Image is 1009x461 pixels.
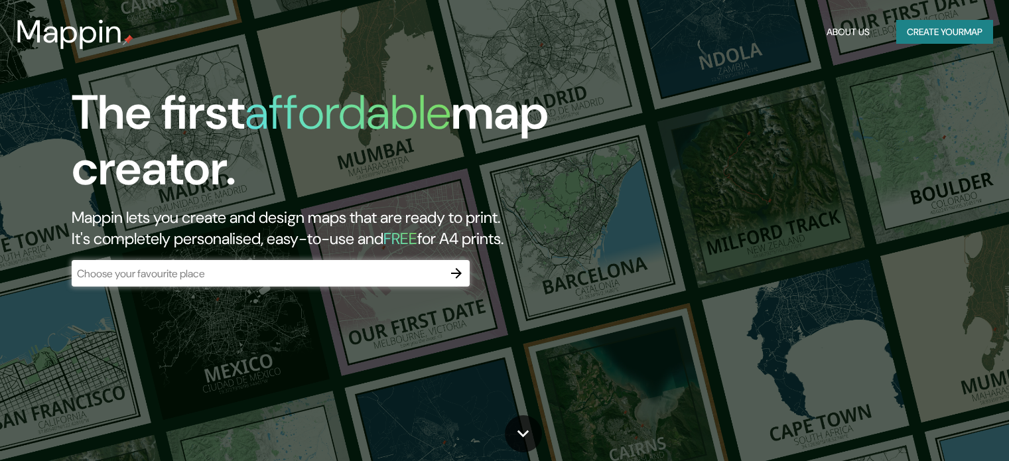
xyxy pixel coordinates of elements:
button: About Us [821,20,875,44]
button: Create yourmap [896,20,993,44]
h1: The first map creator. [72,85,576,207]
input: Choose your favourite place [72,266,443,281]
h3: Mappin [16,13,123,50]
h1: affordable [245,82,451,143]
h2: Mappin lets you create and design maps that are ready to print. It's completely personalised, eas... [72,207,576,249]
h5: FREE [383,228,417,249]
img: mappin-pin [123,34,133,45]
